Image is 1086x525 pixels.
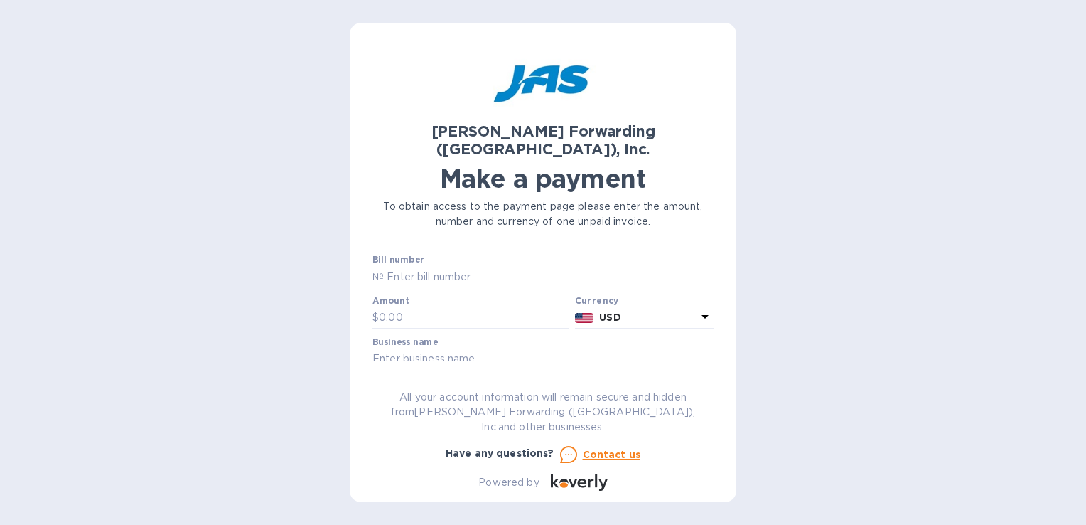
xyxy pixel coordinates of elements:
b: [PERSON_NAME] Forwarding ([GEOGRAPHIC_DATA]), Inc. [431,122,655,158]
label: Business name [372,338,438,346]
b: USD [599,312,620,323]
b: Have any questions? [446,447,554,459]
u: Contact us [583,449,641,460]
img: USD [575,313,594,323]
input: 0.00 [379,307,569,329]
p: № [372,270,384,285]
p: All your account information will remain secure and hidden from [PERSON_NAME] Forwarding ([GEOGRA... [372,390,714,435]
h1: Make a payment [372,164,714,193]
label: Amount [372,297,409,305]
b: Currency [575,295,619,306]
label: Bill number [372,256,424,265]
input: Enter bill number [384,266,714,287]
input: Enter business name [372,349,714,370]
p: Powered by [478,475,539,490]
p: To obtain access to the payment page please enter the amount, number and currency of one unpaid i... [372,199,714,229]
p: $ [372,310,379,325]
